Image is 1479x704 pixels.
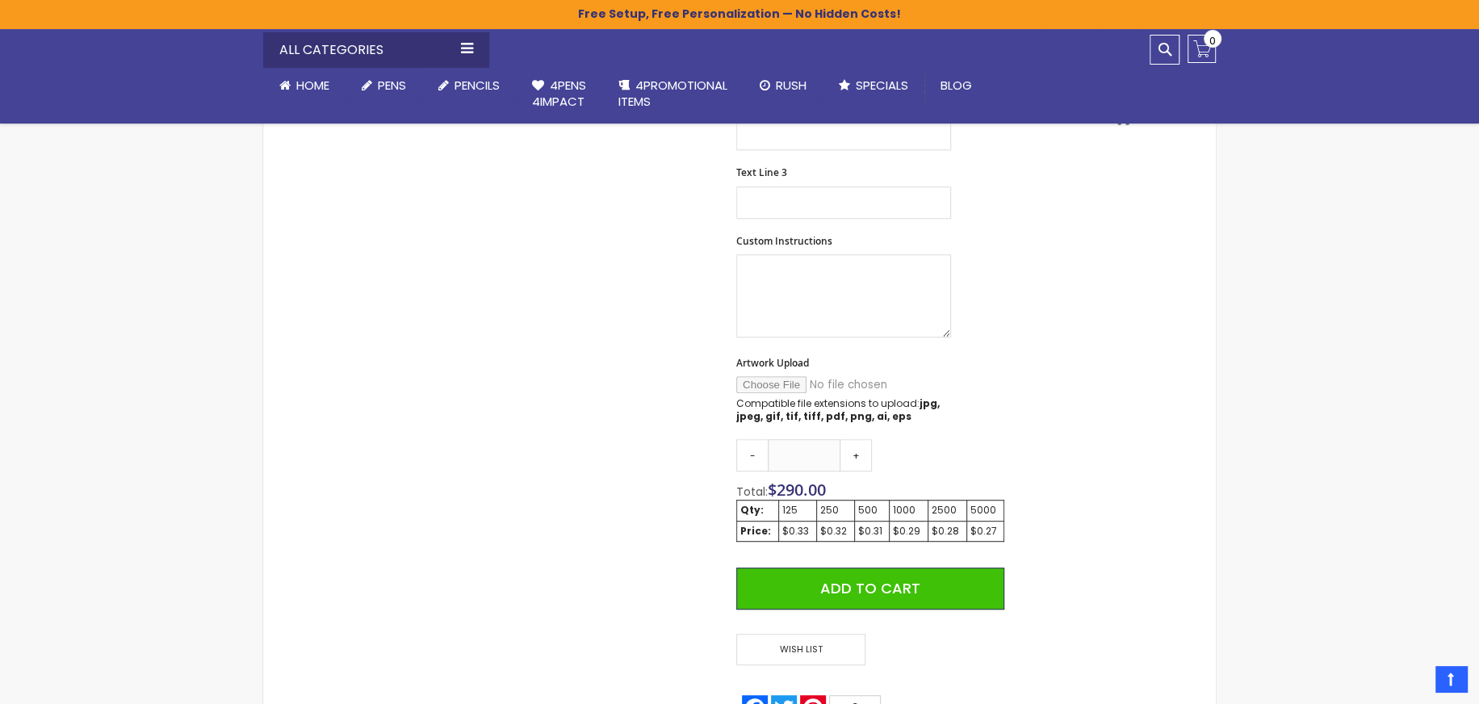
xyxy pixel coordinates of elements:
strong: Price: [740,524,771,538]
a: 4Pens4impact [516,68,602,120]
strong: jpg, jpeg, gif, tif, tiff, pdf, png, ai, eps [736,396,940,423]
div: 2500 [932,504,963,517]
a: + [840,439,872,471]
div: $0.33 [782,525,813,538]
div: $0.31 [858,525,886,538]
div: $0.29 [893,525,924,538]
span: Wish List [736,634,865,665]
span: 290.00 [777,479,826,501]
span: Home [296,77,329,94]
span: Pencils [455,77,500,94]
div: $0.27 [970,525,1001,538]
span: $ [768,479,826,501]
div: 250 [820,504,851,517]
a: Blog [924,68,988,103]
div: 1000 [893,504,924,517]
button: Add to Cart [736,568,1004,610]
a: Top [1435,666,1467,692]
div: All Categories [263,32,489,68]
div: 5000 [970,504,1001,517]
a: Pens [346,68,422,103]
span: Rush [776,77,807,94]
span: 4PROMOTIONAL ITEMS [618,77,727,110]
span: Text Line 3 [736,166,787,179]
a: 4PROMOTIONALITEMS [602,68,744,120]
div: 125 [782,504,813,517]
span: Artwork Upload [736,356,809,370]
a: 0 [1188,35,1216,63]
span: 0 [1209,33,1216,48]
a: - [736,439,769,471]
a: Rush [744,68,823,103]
span: Pens [378,77,406,94]
span: Blog [941,77,972,94]
div: 500 [858,504,886,517]
a: Home [263,68,346,103]
div: $0.28 [932,525,963,538]
a: Wish List [736,634,870,665]
div: $0.32 [820,525,851,538]
strong: Qty: [740,503,764,517]
p: Compatible file extensions to upload: [736,397,951,423]
span: 4Pens 4impact [532,77,586,110]
span: Add to Cart [820,578,920,598]
span: Total: [736,484,768,500]
a: Pencils [422,68,516,103]
span: Custom Instructions [736,234,832,248]
a: Specials [823,68,924,103]
span: Specials [856,77,908,94]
